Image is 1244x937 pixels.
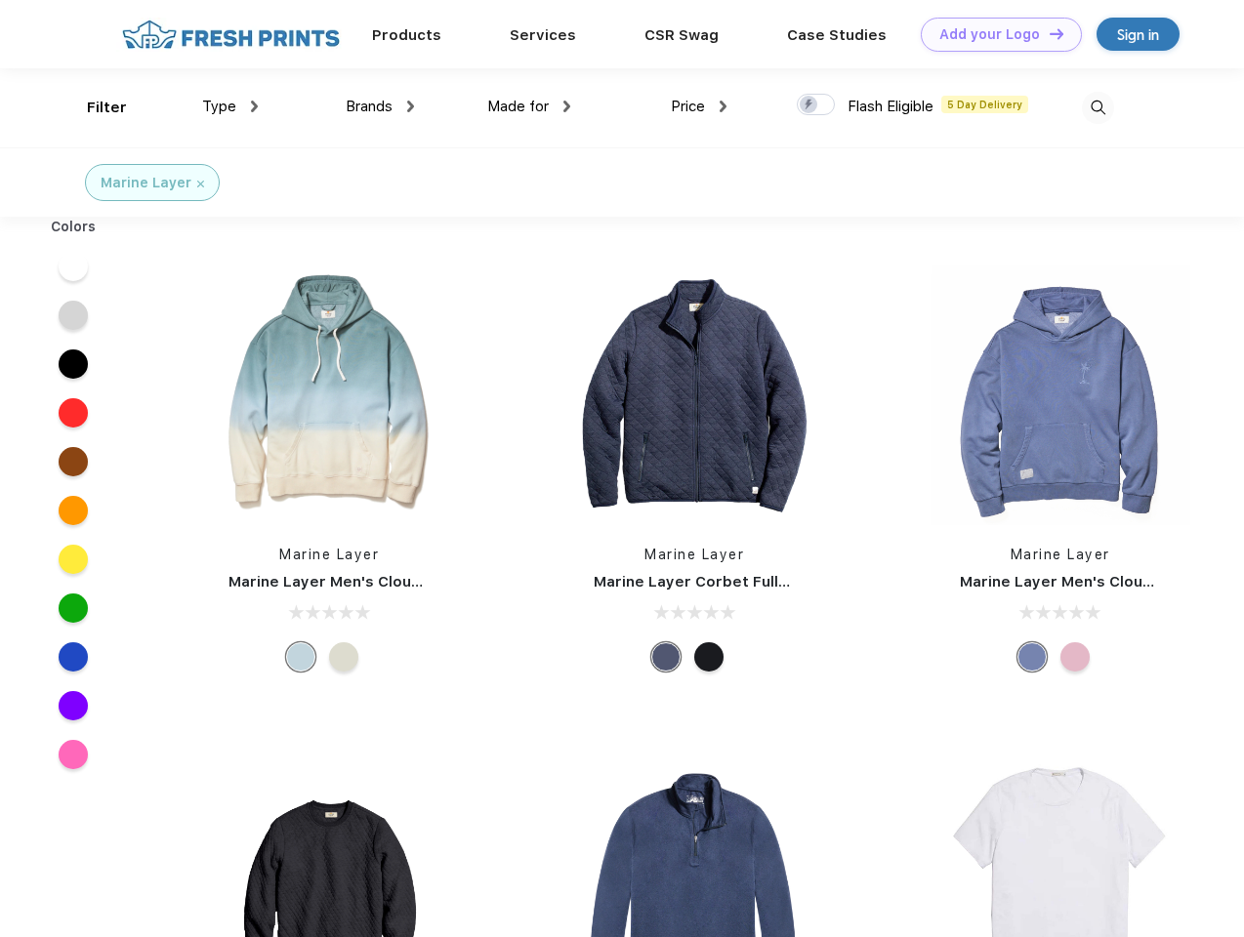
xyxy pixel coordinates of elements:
img: fo%20logo%202.webp [116,18,346,52]
span: Brands [346,98,393,115]
a: Marine Layer Corbet Full-Zip Jacket [594,573,864,591]
div: Marine Layer [101,173,191,193]
span: Price [671,98,705,115]
div: Colors [36,217,111,237]
a: Products [372,26,441,44]
div: Sign in [1117,23,1159,46]
img: dropdown.png [720,101,726,112]
a: Marine Layer [1011,547,1110,562]
span: Made for [487,98,549,115]
a: CSR Swag [644,26,719,44]
span: Type [202,98,236,115]
img: func=resize&h=266 [931,265,1190,525]
a: Marine Layer Men's Cloud 9 Fleece Hoodie [228,573,547,591]
span: 5 Day Delivery [941,96,1028,113]
a: Marine Layer [644,547,744,562]
div: Lilas [1060,642,1090,672]
img: desktop_search.svg [1082,92,1114,124]
div: Cool Ombre [286,642,315,672]
div: Vintage Indigo [1017,642,1047,672]
img: filter_cancel.svg [197,181,204,187]
img: DT [1050,28,1063,39]
div: Filter [87,97,127,119]
div: Navy [651,642,681,672]
img: dropdown.png [407,101,414,112]
a: Marine Layer [279,547,379,562]
span: Flash Eligible [848,98,933,115]
div: Add your Logo [939,26,1040,43]
img: dropdown.png [251,101,258,112]
a: Sign in [1097,18,1180,51]
a: Services [510,26,576,44]
img: func=resize&h=266 [199,265,459,525]
img: dropdown.png [563,101,570,112]
div: Black [694,642,724,672]
img: func=resize&h=266 [564,265,824,525]
div: Navy/Cream [329,642,358,672]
